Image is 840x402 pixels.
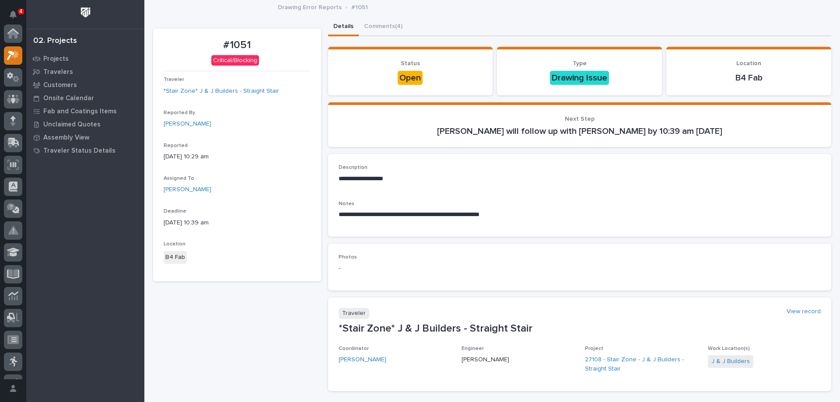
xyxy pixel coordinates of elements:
a: Travelers [26,65,144,78]
span: Traveler [164,77,184,82]
div: Critical/Blocking [211,55,259,66]
span: Deadline [164,209,186,214]
p: - [339,264,821,273]
a: J & J Builders [711,357,750,366]
span: Reported [164,143,188,148]
p: Drawing Error Reports [278,2,342,11]
p: [PERSON_NAME] [462,355,574,364]
span: Location [164,241,185,247]
p: [DATE] 10:39 am [164,218,311,227]
a: Customers [26,78,144,91]
p: #1051 [351,2,368,11]
img: Workspace Logo [77,4,94,21]
a: *Stair Zone* J & J Builders - Straight Stair [164,87,279,96]
a: 27108 - Stair Zone - J & J Builders - Straight Stair [585,355,698,374]
span: Engineer [462,346,484,351]
p: Customers [43,81,77,89]
a: Traveler Status Details [26,144,144,157]
p: *Stair Zone* J & J Builders - Straight Stair [339,322,821,335]
div: B4 Fab [164,251,187,264]
p: [PERSON_NAME] will follow up with [PERSON_NAME] by 10:39 am [DATE] [339,126,821,136]
a: Fab and Coatings Items [26,105,144,118]
span: Status [401,60,420,66]
span: Location [736,60,761,66]
div: Drawing Issue [550,71,609,85]
a: Assembly View [26,131,144,144]
p: Unclaimed Quotes [43,121,101,129]
p: Traveler Status Details [43,147,115,155]
p: #1051 [164,39,311,52]
span: Type [573,60,587,66]
a: Unclaimed Quotes [26,118,144,131]
button: Details [328,18,359,36]
p: Assembly View [43,134,89,142]
p: B4 Fab [677,73,821,83]
span: Coordinator [339,346,369,351]
span: Reported By [164,110,195,115]
a: [PERSON_NAME] [164,185,211,194]
span: Next Step [565,116,595,122]
p: 4 [19,8,22,14]
button: Comments (4) [359,18,408,36]
div: Open [398,71,423,85]
a: View record [787,308,821,315]
span: Description [339,165,367,170]
button: Notifications [4,5,22,24]
div: Notifications4 [11,10,22,24]
span: Assigned To [164,176,194,181]
p: Onsite Calendar [43,94,94,102]
p: Traveler [339,308,369,319]
p: Fab and Coatings Items [43,108,117,115]
p: Travelers [43,68,73,76]
a: [PERSON_NAME] [339,355,386,364]
a: [PERSON_NAME] [164,119,211,129]
a: Onsite Calendar [26,91,144,105]
span: Photos [339,255,357,260]
p: [DATE] 10:29 am [164,152,311,161]
span: Work Location(s) [708,346,750,351]
span: Project [585,346,603,351]
span: Notes [339,201,354,206]
p: Projects [43,55,69,63]
div: 02. Projects [33,36,77,46]
a: Projects [26,52,144,65]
